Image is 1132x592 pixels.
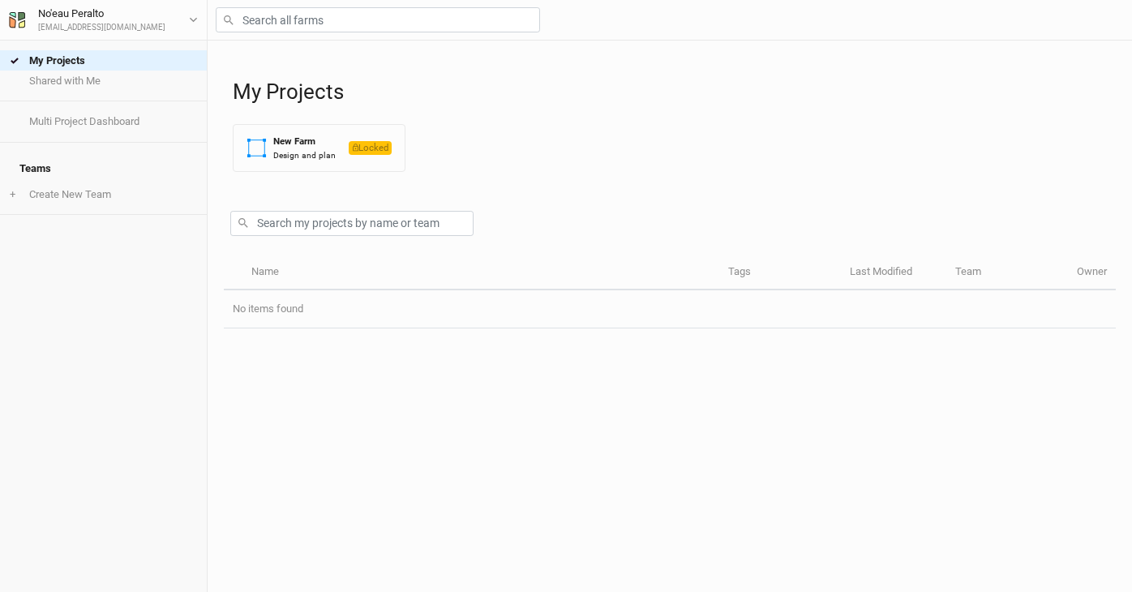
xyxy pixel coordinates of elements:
button: New FarmDesign and planLocked [233,124,405,172]
input: Search all farms [216,7,540,32]
h1: My Projects [233,79,1116,105]
button: No'eau Peralto[EMAIL_ADDRESS][DOMAIN_NAME] [8,5,199,34]
span: Locked [349,141,392,155]
div: [EMAIL_ADDRESS][DOMAIN_NAME] [38,22,165,34]
th: Name [242,255,718,290]
div: Design and plan [273,149,336,161]
th: Last Modified [841,255,946,290]
th: Owner [1068,255,1116,290]
h4: Teams [10,152,197,185]
th: Team [946,255,1068,290]
td: No items found [224,290,1116,328]
div: New Farm [273,135,336,148]
th: Tags [719,255,841,290]
div: No'eau Peralto [38,6,165,22]
span: + [10,188,15,201]
input: Search my projects by name or team [230,211,474,236]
